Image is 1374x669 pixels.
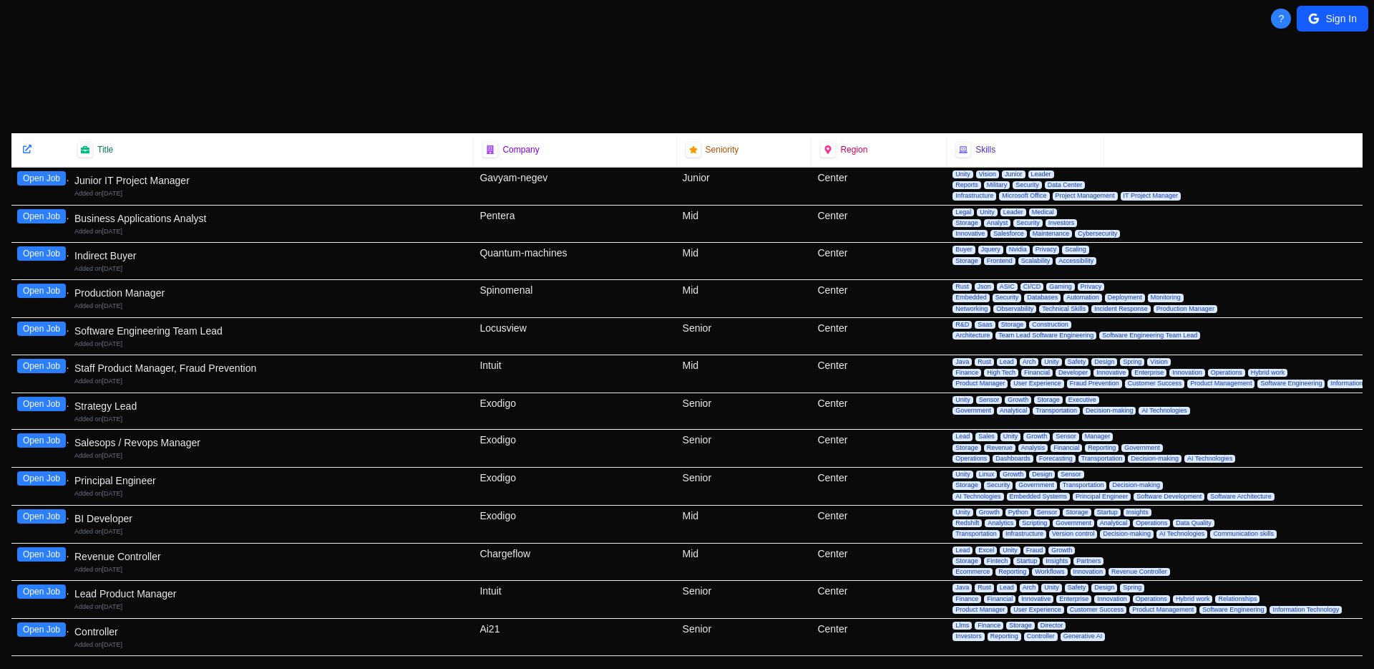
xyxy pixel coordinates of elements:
[1063,509,1091,516] span: Storage
[1270,606,1342,614] span: Information Technology
[1082,433,1114,441] span: Manager
[474,581,676,618] div: Intuit
[812,318,947,355] div: Center
[1097,519,1131,527] span: Analytical
[1006,622,1035,630] span: Storage
[984,444,1015,452] span: Revenue
[1279,11,1285,26] span: ?
[1041,358,1062,366] span: Unity
[952,305,990,313] span: Networking
[74,249,468,263] div: Indirect Buyer
[1100,530,1154,538] span: Decision-making
[677,468,812,505] div: Senior
[502,144,539,155] span: Company
[984,557,1011,565] span: Fintech
[706,144,739,155] span: Seniority
[1094,595,1130,603] span: Innovation
[474,619,676,655] div: Ai21
[999,192,1049,200] span: Microsoft Office
[1046,219,1078,227] span: Investors
[74,511,468,526] div: BI Developer
[474,544,676,581] div: Chargeflow
[74,377,468,386] div: Added on [DATE]
[1134,493,1204,501] span: Software Development
[1010,606,1064,614] span: User Experience
[952,396,973,404] span: Unity
[812,393,947,430] div: Center
[1061,632,1106,640] span: Generative AI
[1000,208,1026,216] span: Leader
[74,286,468,300] div: Production Manager
[1002,170,1025,178] span: Junior
[1073,493,1131,501] span: Principal Engineer
[1184,455,1235,463] span: AI Technologies
[677,619,812,655] div: Senior
[474,393,676,430] div: Exodigo
[1091,358,1117,366] span: Design
[1131,369,1166,377] span: Enterprise
[74,527,468,536] div: Added on [DATE]
[1297,6,1368,32] button: Sign In
[1071,568,1106,576] span: Innovation
[1018,444,1048,452] span: Analysis
[984,181,1010,189] span: Military
[1023,547,1046,554] span: Fraud
[1000,471,1026,478] span: Growth
[812,243,947,279] div: Center
[74,625,468,639] div: Controller
[17,509,66,524] button: Open Job
[995,568,1029,576] span: Reporting
[1094,509,1121,516] span: Startup
[1063,294,1102,302] span: Automation
[1056,369,1091,377] span: Developer
[952,606,1008,614] span: Product Manager
[975,622,1003,630] span: Finance
[1056,257,1096,265] span: Accessibility
[1147,358,1170,366] span: Vision
[1248,369,1288,377] span: Hybrid work
[952,509,973,516] span: Unity
[1133,519,1170,527] span: Operations
[1085,444,1119,452] span: Reporting
[976,471,998,478] span: Linux
[1013,557,1040,565] span: Startup
[74,324,468,338] div: Software Engineering Team Lead
[1129,606,1197,614] span: Product Management
[1058,471,1084,478] span: Sensor
[1105,294,1145,302] span: Deployment
[976,396,1003,404] span: Sensor
[952,321,972,329] span: R&D
[74,264,468,274] div: Added on [DATE]
[952,530,1000,538] span: Transportation
[17,246,66,261] button: Open Job
[952,557,981,565] span: Storage
[74,211,468,226] div: Business Applications Analyst
[1049,530,1098,538] span: Version control
[677,168,812,205] div: Junior
[1125,380,1185,388] span: Customer Success
[1021,369,1053,377] span: Financial
[1029,321,1071,329] span: Construction
[1010,380,1064,388] span: User Experience
[1034,396,1063,404] span: Storage
[952,358,972,366] span: Java
[1065,358,1089,366] span: Safety
[952,568,993,576] span: Ecommerce
[1029,471,1055,478] span: Design
[1046,283,1075,291] span: Gaming
[952,433,973,441] span: Lead
[952,519,982,527] span: Redshift
[74,435,468,450] div: Salesops / Revops Manager
[1060,481,1107,489] span: Transportation
[1207,493,1275,501] span: Software Architecture
[952,332,993,340] span: Architecture
[1075,230,1120,238] span: Cybersecurity
[990,230,1027,238] span: Salesforce
[17,209,66,223] button: Open Job
[812,581,947,618] div: Center
[74,361,468,375] div: Staff Product Manager, Fraud Prevention
[952,547,973,554] span: Lead
[952,170,973,178] span: Unity
[984,369,1018,377] span: High Tech
[1013,181,1042,189] span: Security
